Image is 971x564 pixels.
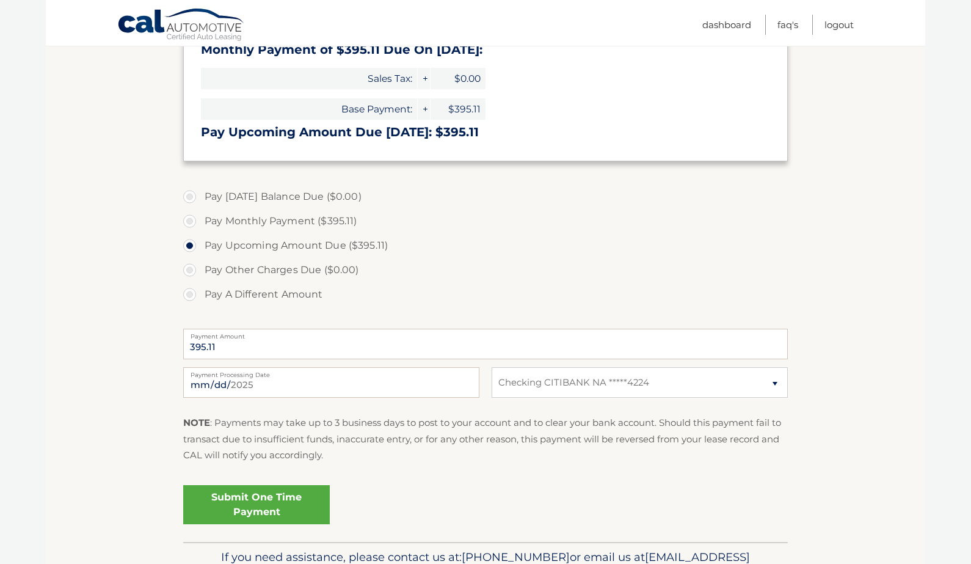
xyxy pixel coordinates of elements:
[183,367,479,398] input: Payment Date
[418,68,430,89] span: +
[183,417,210,428] strong: NOTE
[431,68,485,89] span: $0.00
[418,98,430,120] span: +
[183,233,788,258] label: Pay Upcoming Amount Due ($395.11)
[117,8,245,43] a: Cal Automotive
[183,415,788,463] p: : Payments may take up to 3 business days to post to your account and to clear your bank account....
[462,550,570,564] span: [PHONE_NUMBER]
[201,42,770,57] h3: Monthly Payment of $395.11 Due On [DATE]:
[201,68,417,89] span: Sales Tax:
[183,282,788,307] label: Pay A Different Amount
[431,98,485,120] span: $395.11
[201,125,770,140] h3: Pay Upcoming Amount Due [DATE]: $395.11
[183,485,330,524] a: Submit One Time Payment
[183,185,788,209] label: Pay [DATE] Balance Due ($0.00)
[777,15,798,35] a: FAQ's
[702,15,751,35] a: Dashboard
[183,329,788,339] label: Payment Amount
[183,367,479,377] label: Payment Processing Date
[201,98,417,120] span: Base Payment:
[183,329,788,359] input: Payment Amount
[183,258,788,282] label: Pay Other Charges Due ($0.00)
[183,209,788,233] label: Pay Monthly Payment ($395.11)
[824,15,854,35] a: Logout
